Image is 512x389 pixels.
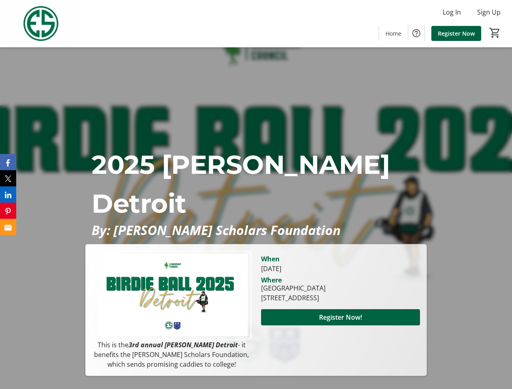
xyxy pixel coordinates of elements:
[488,26,502,40] button: Cart
[92,145,420,223] p: 2025 [PERSON_NAME] Detroit
[379,26,408,41] a: Home
[92,251,251,340] img: Campaign CTA Media Photo
[386,29,401,38] span: Home
[436,6,467,19] button: Log In
[471,6,507,19] button: Sign Up
[261,293,326,303] div: [STREET_ADDRESS]
[443,7,461,17] span: Log In
[477,7,501,17] span: Sign Up
[129,340,238,349] em: 3rd annual [PERSON_NAME] Detroit
[261,277,282,283] div: Where
[92,340,251,369] p: This is the - it benefits the [PERSON_NAME] Scholars Foundation, which sends promising caddies to...
[261,283,326,293] div: [GEOGRAPHIC_DATA]
[261,254,280,264] div: When
[261,264,420,274] div: [DATE]
[261,309,420,325] button: Register Now!
[319,312,362,322] span: Register Now!
[431,26,481,41] a: Register Now
[438,29,475,38] span: Register Now
[92,221,341,239] em: By: [PERSON_NAME] Scholars Foundation
[5,3,77,44] img: Evans Scholars Foundation's Logo
[408,25,424,41] button: Help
